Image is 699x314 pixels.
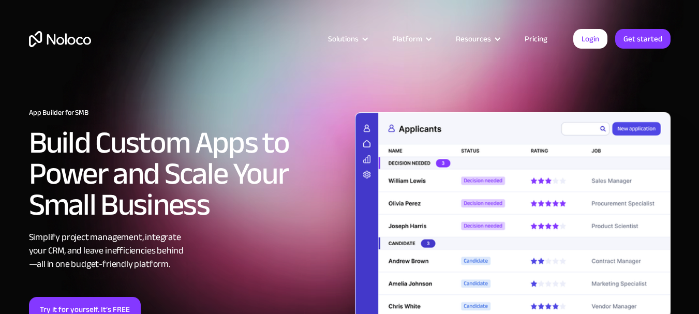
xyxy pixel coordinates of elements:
div: Simplify project management, integrate your CRM, and leave inefficiencies behind —all in one budg... [29,231,345,271]
div: Solutions [315,32,379,46]
div: Resources [443,32,512,46]
div: Resources [456,32,491,46]
div: Platform [392,32,422,46]
a: home [29,31,91,47]
h2: Build Custom Apps to Power and Scale Your Small Business [29,127,345,220]
a: Login [573,29,607,49]
h1: App Builder for SMB [29,109,345,117]
div: Platform [379,32,443,46]
div: Solutions [328,32,359,46]
a: Pricing [512,32,560,46]
a: Get started [615,29,671,49]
